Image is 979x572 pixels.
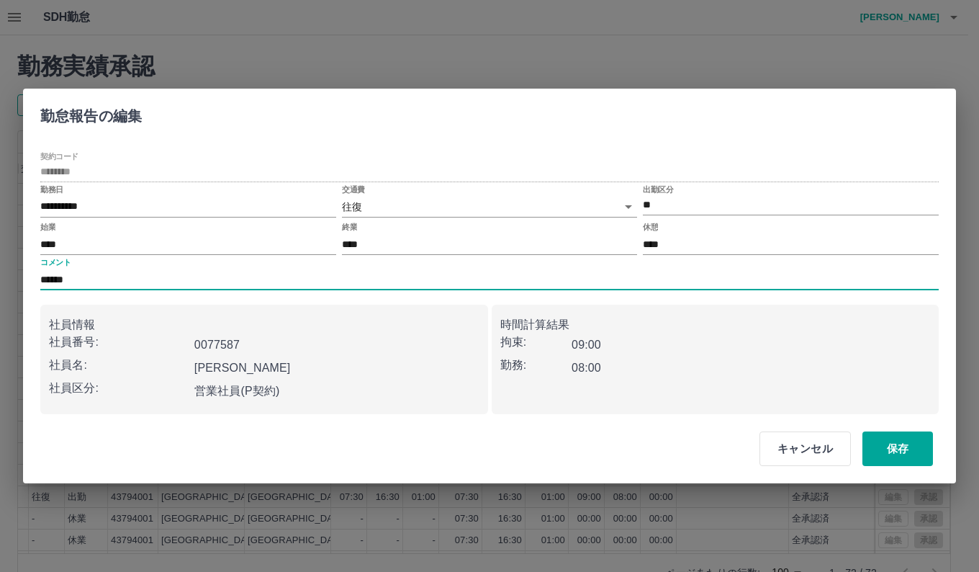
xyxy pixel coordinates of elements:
[500,357,572,374] p: 勤務:
[40,257,71,268] label: コメント
[572,339,601,351] b: 09:00
[23,89,159,138] h2: 勤怠報告の編集
[862,432,933,466] button: 保存
[194,385,280,397] b: 営業社員(P契約)
[49,380,189,397] p: 社員区分:
[342,197,638,218] div: 往復
[49,316,479,334] p: 社員情報
[759,432,851,466] button: キャンセル
[49,357,189,374] p: 社員名:
[572,362,601,374] b: 08:00
[643,222,658,233] label: 休憩
[500,316,931,334] p: 時間計算結果
[194,362,291,374] b: [PERSON_NAME]
[342,222,357,233] label: 終業
[342,184,365,195] label: 交通費
[40,222,55,233] label: 始業
[40,151,78,161] label: 契約コード
[500,334,572,351] p: 拘束:
[643,184,673,195] label: 出勤区分
[194,339,240,351] b: 0077587
[49,334,189,351] p: 社員番号:
[40,184,63,195] label: 勤務日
